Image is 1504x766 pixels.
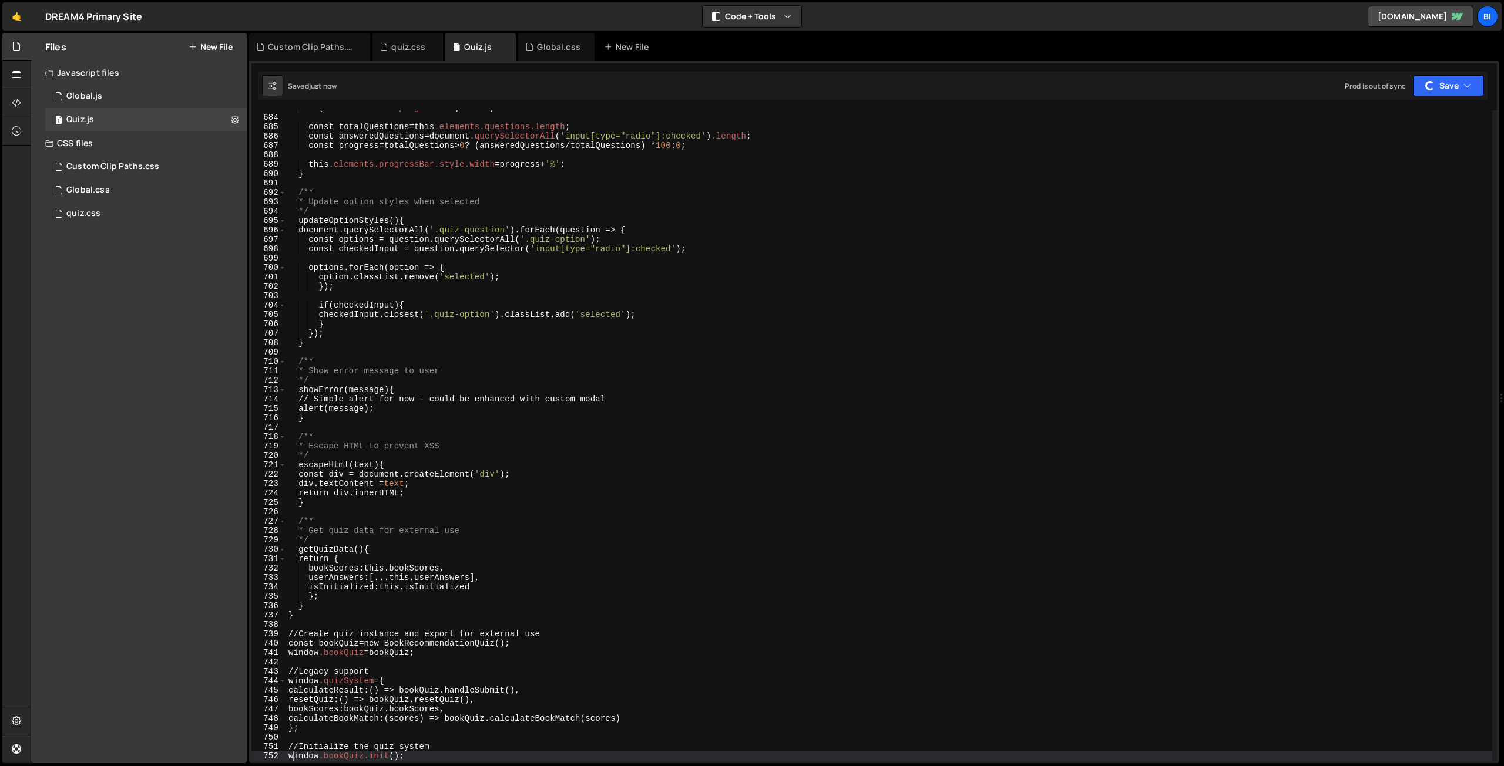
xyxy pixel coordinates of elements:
[1477,6,1498,27] a: Bi
[1413,75,1484,96] button: Save
[251,122,286,131] div: 685
[251,751,286,761] div: 752
[66,185,110,195] div: Global.css
[45,155,247,178] div: 16933/47116.css
[66,161,159,172] div: Custom Clip Paths.css
[251,686,286,695] div: 745
[251,366,286,376] div: 711
[251,742,286,751] div: 751
[251,244,286,254] div: 698
[251,319,286,329] div: 706
[251,282,286,291] div: 702
[251,526,286,535] div: 728
[251,723,286,733] div: 749
[251,207,286,216] div: 694
[55,116,62,126] span: 1
[251,404,286,413] div: 715
[251,714,286,723] div: 748
[251,545,286,554] div: 730
[251,563,286,573] div: 732
[251,451,286,460] div: 720
[251,667,286,676] div: 743
[251,272,286,282] div: 701
[189,42,233,52] button: New File
[251,113,286,122] div: 684
[251,301,286,310] div: 704
[251,338,286,347] div: 708
[251,695,286,704] div: 746
[251,554,286,563] div: 731
[45,202,247,225] div: 16933/46731.css
[66,114,94,125] div: Quiz.js
[251,394,286,404] div: 714
[251,385,286,394] div: 713
[251,357,286,366] div: 710
[464,41,492,53] div: Quiz.js
[251,592,286,601] div: 735
[251,704,286,714] div: 747
[251,188,286,197] div: 692
[251,197,286,207] div: 693
[251,470,286,479] div: 722
[251,347,286,357] div: 709
[251,169,286,178] div: 690
[251,488,286,498] div: 724
[251,141,286,150] div: 687
[251,432,286,441] div: 718
[66,91,102,102] div: Global.js
[251,160,286,169] div: 689
[251,376,286,385] div: 712
[251,733,286,742] div: 750
[251,413,286,423] div: 716
[251,178,286,188] div: 691
[251,648,286,657] div: 741
[251,329,286,338] div: 707
[251,601,286,610] div: 736
[251,620,286,629] div: 738
[268,41,356,53] div: Custom Clip Paths.css
[251,507,286,517] div: 726
[251,479,286,488] div: 723
[703,6,801,27] button: Code + Tools
[251,225,286,235] div: 696
[251,498,286,507] div: 725
[604,41,653,53] div: New File
[251,310,286,319] div: 705
[45,108,247,131] div: 16933/46729.js
[251,582,286,592] div: 734
[31,131,247,155] div: CSS files
[251,216,286,225] div: 695
[45,178,247,202] div: 16933/46377.css
[251,517,286,526] div: 727
[288,81,337,91] div: Saved
[251,629,286,639] div: 739
[251,639,286,648] div: 740
[251,150,286,160] div: 688
[309,81,337,91] div: just now
[251,423,286,432] div: 717
[251,535,286,545] div: 729
[66,208,100,219] div: quiz.css
[1368,6,1473,27] a: [DOMAIN_NAME]
[45,9,142,23] div: DREAM4 Primary Site
[251,131,286,141] div: 686
[251,254,286,263] div: 699
[391,41,425,53] div: quiz.css
[251,676,286,686] div: 744
[537,41,580,53] div: Global.css
[251,441,286,451] div: 719
[251,573,286,582] div: 733
[251,610,286,620] div: 737
[251,291,286,301] div: 703
[251,657,286,667] div: 742
[2,2,31,31] a: 🤙
[45,41,66,53] h2: Files
[31,61,247,85] div: Javascript files
[45,85,247,108] div: 16933/46376.js
[251,263,286,272] div: 700
[1345,81,1406,91] div: Prod is out of sync
[251,460,286,470] div: 721
[251,235,286,244] div: 697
